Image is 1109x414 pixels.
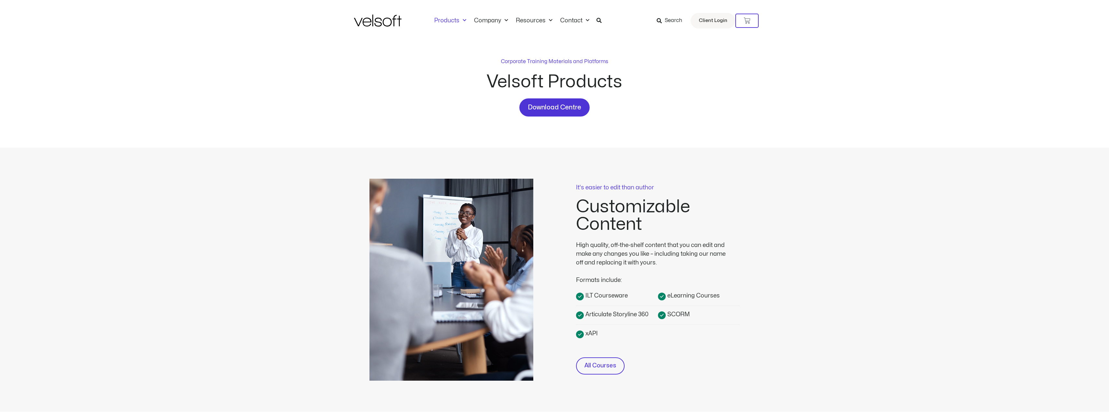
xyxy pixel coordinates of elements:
a: Articulate Storyline 360 [576,310,658,319]
a: All Courses [576,357,625,375]
span: xAPI [584,329,598,338]
a: ILT Courseware [576,291,658,300]
a: ContactMenu Toggle [556,17,593,24]
span: Client Login [699,17,727,25]
a: CompanyMenu Toggle [470,17,512,24]
a: ResourcesMenu Toggle [512,17,556,24]
a: Download Centre [519,98,590,117]
p: It's easier to edit than author [576,185,740,191]
div: Formats include: [576,267,731,285]
span: eLearning Courses [666,291,720,300]
h2: Customizable Content [576,198,740,233]
a: ProductsMenu Toggle [430,17,470,24]
span: All Courses [584,361,616,371]
img: Velsoft Training Materials [354,15,402,27]
nav: Menu [430,17,593,24]
a: Search [657,15,687,26]
span: SCORM [666,310,690,319]
span: Articulate Storyline 360 [584,310,649,319]
p: Corporate Training Materials and Platforms [501,58,608,65]
span: Download Centre [528,102,581,113]
span: Search [665,17,682,25]
span: ILT Courseware [584,291,628,300]
a: Client Login [691,13,735,28]
img: Instructor presenting employee training courseware [369,179,533,381]
div: High quality, off-the-shelf content that you can edit and make any changes you like – including t... [576,241,731,267]
a: SCORM [658,310,740,319]
h2: Velsoft Products [438,73,671,91]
